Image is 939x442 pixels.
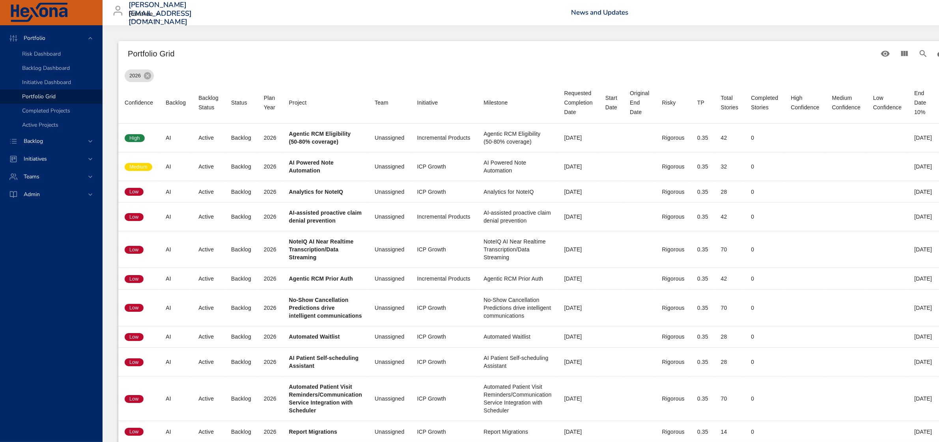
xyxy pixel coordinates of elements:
[166,275,186,283] div: AI
[375,358,404,366] div: Unassigned
[721,245,739,253] div: 70
[198,213,218,221] div: Active
[198,134,218,142] div: Active
[417,98,438,107] div: Sort
[22,64,70,72] span: Backlog Dashboard
[17,137,49,145] span: Backlog
[125,135,145,142] span: High
[697,163,708,170] div: 0.35
[914,188,932,196] div: [DATE]
[417,333,471,341] div: ICP Growth
[751,213,778,221] div: 0
[231,245,251,253] div: Backlog
[198,163,218,170] div: Active
[231,98,251,107] span: Status
[417,134,471,142] div: Incremental Products
[375,213,404,221] div: Unassigned
[375,275,404,283] div: Unassigned
[231,333,251,341] div: Backlog
[17,155,53,163] span: Initiatives
[876,44,895,63] button: Standard Views
[417,275,471,283] div: Incremental Products
[231,395,251,403] div: Backlog
[231,98,247,107] div: Status
[564,134,593,142] div: [DATE]
[198,93,218,112] div: Backlog Status
[914,44,933,63] button: Search
[166,333,186,341] div: AI
[751,93,778,112] div: Sort
[662,245,685,253] div: Rigorous
[264,395,276,403] div: 2026
[571,8,628,17] a: News and Updates
[264,93,276,112] span: Plan Year
[697,134,708,142] div: 0.35
[484,130,551,146] div: Agentic RCM Eligibility (50-80% coverage)
[484,188,551,196] div: Analytics for NoteIQ
[198,304,218,312] div: Active
[231,213,251,221] div: Backlog
[751,188,778,196] div: 0
[125,98,153,107] div: Sort
[484,98,508,107] div: Sort
[125,246,144,253] span: Low
[125,359,144,366] span: Low
[375,98,388,107] div: Team
[166,98,186,107] span: Backlog
[231,188,251,196] div: Backlog
[791,93,819,112] span: High Confidence
[751,93,778,112] div: Completed Stories
[662,304,685,312] div: Rigorous
[564,188,593,196] div: [DATE]
[417,304,471,312] div: ICP Growth
[662,395,685,403] div: Rigorous
[697,245,708,253] div: 0.35
[289,189,343,195] b: Analytics for NoteIQ
[721,93,739,112] div: Sort
[484,354,551,370] div: AI Patient Self-scheduling Assistant
[375,395,404,403] div: Unassigned
[166,395,186,403] div: AI
[231,134,251,142] div: Backlog
[375,98,388,107] div: Sort
[289,210,362,224] b: AI-assisted proactive claim denial prevention
[17,173,46,180] span: Teams
[662,163,685,170] div: Rigorous
[289,384,362,414] b: Automated Patient Visit Reminders/Communication Service Integration with Scheduler
[417,188,471,196] div: ICP Growth
[166,304,186,312] div: AI
[721,428,739,436] div: 14
[721,188,739,196] div: 28
[484,428,551,436] div: Report Migrations
[662,333,685,341] div: Rigorous
[914,134,932,142] div: [DATE]
[630,88,649,117] div: Sort
[198,395,218,403] div: Active
[417,98,471,107] span: Initiative
[264,134,276,142] div: 2026
[564,88,593,117] div: Sort
[289,98,307,107] div: Sort
[564,304,593,312] div: [DATE]
[751,428,778,436] div: 0
[751,358,778,366] div: 0
[375,304,404,312] div: Unassigned
[914,88,932,117] div: End Date 10%
[125,428,144,435] span: Low
[662,188,685,196] div: Rigorous
[484,209,551,225] div: AI-assisted proactive claim denial prevention
[125,188,144,195] span: Low
[873,93,902,112] span: Low Confidence
[564,358,593,366] div: [DATE]
[289,159,334,174] b: AI Powered Note Automation
[751,395,778,403] div: 0
[564,88,593,117] div: Requested Completion Date
[697,98,704,107] div: TP
[166,358,186,366] div: AI
[895,44,914,63] button: View Columns
[697,428,708,436] div: 0.35
[721,395,739,403] div: 70
[231,163,251,170] div: Backlog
